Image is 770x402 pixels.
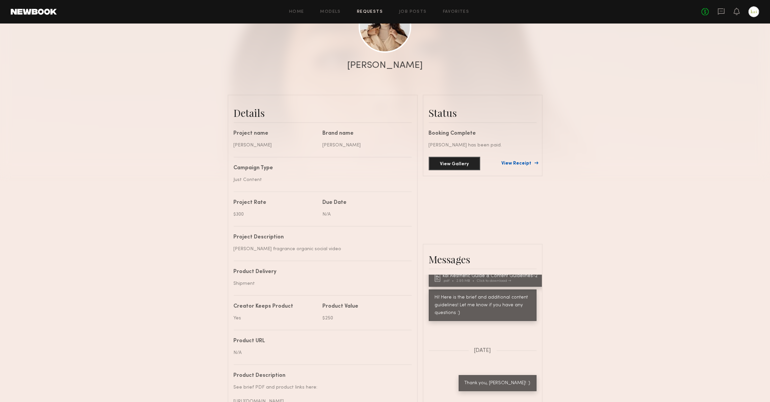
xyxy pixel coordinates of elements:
[429,157,480,170] button: View Gallery
[323,315,407,322] div: $250
[323,304,407,309] div: Product Value
[234,211,318,218] div: $300
[443,279,457,283] div: .pdf
[399,10,427,14] a: Job Posts
[347,61,423,70] div: [PERSON_NAME]
[465,379,531,387] div: Thank you, [PERSON_NAME]! :)
[234,315,318,322] div: Yes
[435,294,531,317] div: Hi! Here is the brief and additional content guidelines! Let me know if you have any questions :)
[234,166,407,171] div: Campaign Type
[323,200,407,206] div: Due Date
[323,211,407,218] div: N/A
[435,274,540,283] a: kai Aesthetic Guide & Content Guidelines-2.pdf2.95 MBClick to download
[234,200,318,206] div: Project Rate
[234,339,407,344] div: Product URL
[429,106,537,120] div: Status
[429,142,537,149] div: [PERSON_NAME] has been paid.
[234,349,407,356] div: N/A
[234,373,407,378] div: Product Description
[443,10,469,14] a: Favorites
[477,279,511,283] div: Click to download
[443,274,540,278] div: kai Aesthetic Guide & Content Guidelines-2
[457,279,477,283] div: 2.95 MB
[234,269,407,275] div: Product Delivery
[429,131,537,136] div: Booking Complete
[234,304,318,309] div: Creator Keeps Product
[474,348,491,354] span: [DATE]
[234,235,407,240] div: Project Description
[234,176,407,183] div: Just Content
[234,280,407,287] div: Shipment
[234,142,318,149] div: [PERSON_NAME]
[289,10,304,14] a: Home
[323,131,407,136] div: Brand name
[323,142,407,149] div: [PERSON_NAME]
[234,106,412,120] div: Details
[429,253,537,266] div: Messages
[234,245,407,253] div: [PERSON_NAME] fragrance organic social video
[502,161,537,166] a: View Receipt
[357,10,383,14] a: Requests
[320,10,341,14] a: Models
[234,131,318,136] div: Project name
